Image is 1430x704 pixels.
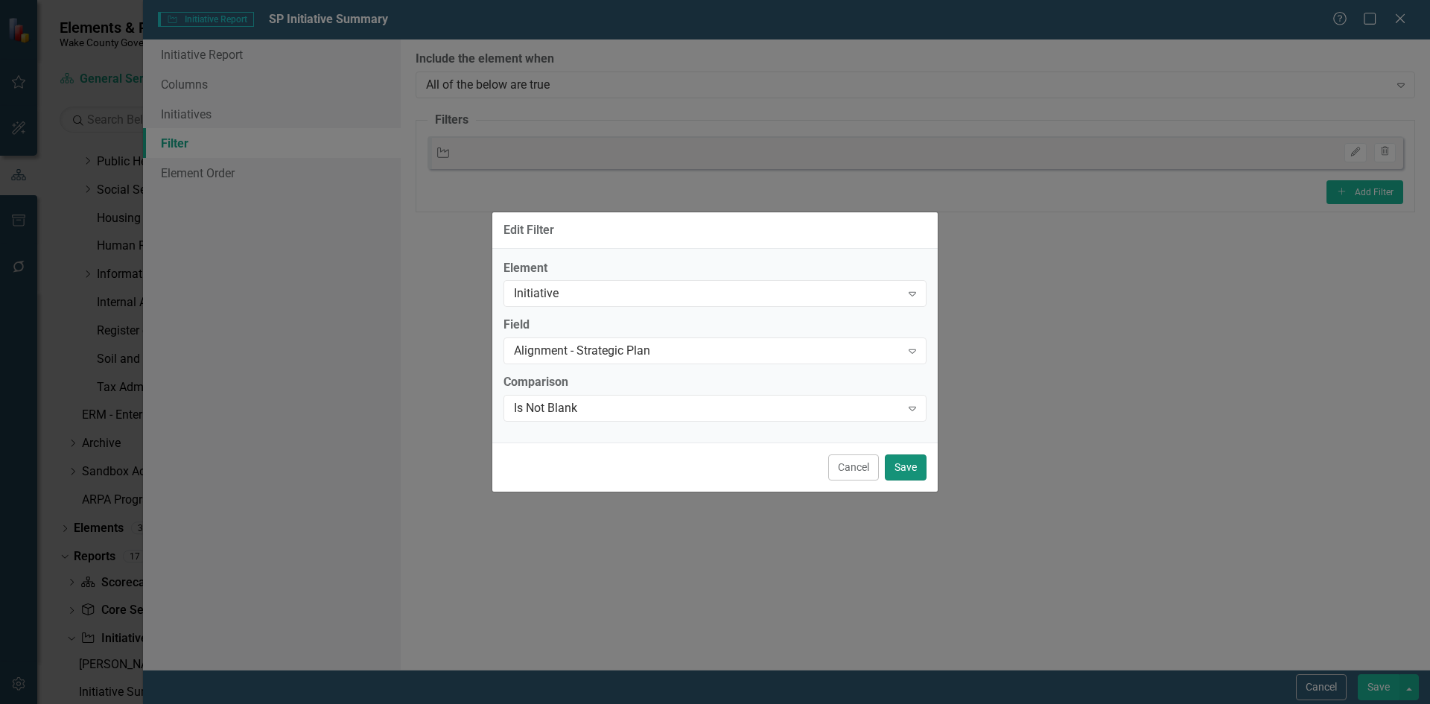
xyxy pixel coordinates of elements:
label: Field [503,317,927,334]
label: Element [503,260,927,277]
label: Comparison [503,374,927,391]
div: Is Not Blank [514,400,900,417]
div: Edit Filter [503,223,554,237]
button: Cancel [828,454,879,481]
div: Initiative [514,285,900,302]
div: Alignment - Strategic Plan [514,343,900,360]
button: Save [885,454,927,481]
